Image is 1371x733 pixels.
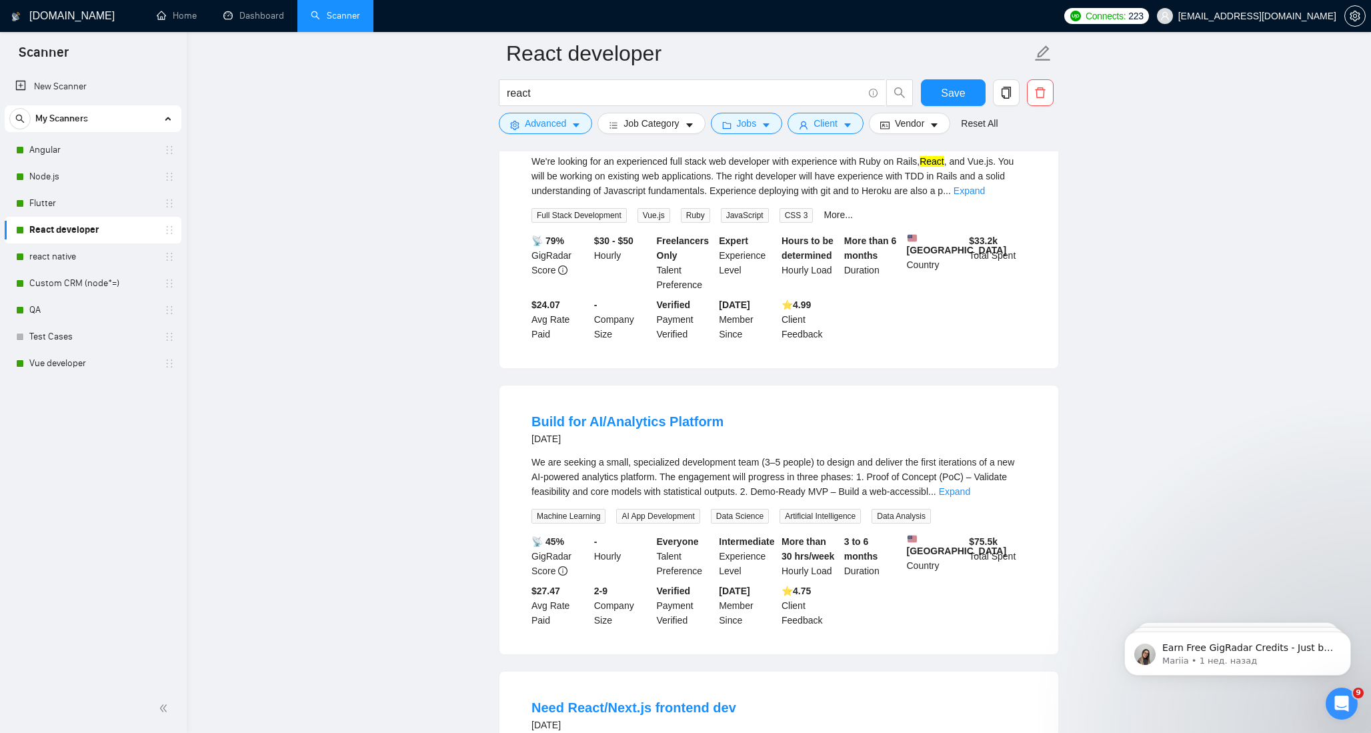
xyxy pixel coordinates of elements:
div: Hourly [591,233,654,292]
span: info-circle [558,265,567,275]
span: Scanner [8,43,79,71]
span: search [887,87,912,99]
b: Freelancers Only [657,235,710,261]
span: double-left [159,702,172,715]
span: Machine Learning [531,509,605,524]
span: Save [941,85,965,101]
img: upwork-logo.png [1070,11,1081,21]
a: Test Cases [29,323,156,350]
a: dashboardDashboard [223,10,284,21]
button: search [9,108,31,129]
div: Talent Preference [654,233,717,292]
img: 🇺🇸 [908,534,917,544]
div: Hourly [591,534,654,578]
span: My Scanners [35,105,88,132]
a: searchScanner [311,10,360,21]
div: Total Spent [966,534,1029,578]
div: We're looking for an experienced full stack web developer with experience with Ruby on Rails, , a... [531,154,1026,198]
a: Expand [954,185,985,196]
a: QA [29,297,156,323]
span: Artificial Intelligence [780,509,861,524]
b: [GEOGRAPHIC_DATA] [907,534,1007,556]
b: $ 33.2k [969,235,998,246]
span: Client [814,116,838,131]
div: Duration [842,233,904,292]
button: delete [1027,79,1054,106]
img: logo [11,6,21,27]
button: settingAdvancedcaret-down [499,113,592,134]
div: [DATE] [531,717,736,733]
b: Verified [657,299,691,310]
div: We are seeking a small, specialized development team (3–5 people) to design and deliver the first... [531,455,1026,499]
img: 🇺🇸 [908,233,917,243]
button: idcardVendorcaret-down [869,113,950,134]
button: userClientcaret-down [788,113,864,134]
b: 3 to 6 months [844,536,878,562]
a: Expand [939,486,970,497]
div: Experience Level [716,233,779,292]
span: bars [609,120,618,130]
button: search [886,79,913,106]
div: Company Size [591,297,654,341]
div: Total Spent [966,233,1029,292]
a: Need React/Next.js frontend dev [531,700,736,715]
a: Build for AI/Analytics Platform [531,414,724,429]
div: Company Size [591,584,654,628]
span: info-circle [558,566,567,576]
div: Country [904,534,967,578]
b: ⭐️ 4.75 [782,586,811,596]
span: caret-down [930,120,939,130]
div: Member Since [716,584,779,628]
span: Connects: [1086,9,1126,23]
span: caret-down [685,120,694,130]
li: New Scanner [5,73,181,100]
b: 📡 45% [531,536,564,547]
li: My Scanners [5,105,181,377]
b: $ 75.5k [969,536,998,547]
b: 📡 79% [531,235,564,246]
span: holder [164,251,175,262]
b: Expert [719,235,748,246]
div: GigRadar Score [529,534,591,578]
span: idcard [880,120,890,130]
b: [DATE] [719,586,750,596]
b: - [594,536,597,547]
mark: React [920,156,944,167]
span: Vendor [895,116,924,131]
span: holder [164,278,175,289]
input: Scanner name... [506,37,1032,70]
span: CSS 3 [780,208,814,223]
div: Duration [842,534,904,578]
b: $27.47 [531,586,560,596]
span: copy [994,87,1019,99]
b: [DATE] [719,299,750,310]
div: Member Since [716,297,779,341]
span: ... [928,486,936,497]
div: Avg Rate Paid [529,584,591,628]
div: [DATE] [531,431,724,447]
button: barsJob Categorycaret-down [597,113,705,134]
span: info-circle [869,89,878,97]
div: Talent Preference [654,534,717,578]
div: Payment Verified [654,297,717,341]
span: user [799,120,808,130]
span: holder [164,171,175,182]
iframe: Intercom notifications сообщение [1104,604,1371,697]
div: Client Feedback [779,297,842,341]
span: Advanced [525,116,566,131]
a: Node.js [29,163,156,190]
a: homeHome [157,10,197,21]
div: Experience Level [716,534,779,578]
span: holder [164,225,175,235]
span: setting [1345,11,1365,21]
div: Payment Verified [654,584,717,628]
b: 2-9 [594,586,607,596]
span: caret-down [843,120,852,130]
div: Country [904,233,967,292]
span: holder [164,305,175,315]
a: react native [29,243,156,270]
a: Vue developer [29,350,156,377]
b: More than 6 months [844,235,897,261]
b: Hours to be determined [782,235,834,261]
div: Avg Rate Paid [529,297,591,341]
